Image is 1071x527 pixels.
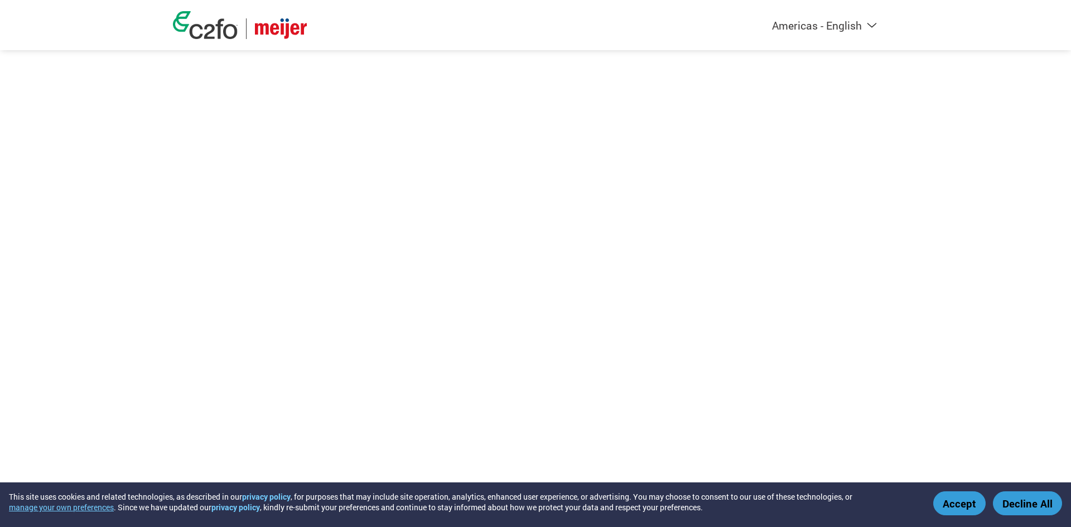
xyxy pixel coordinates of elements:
button: manage your own preferences [9,502,114,513]
button: Decline All [993,491,1062,515]
div: This site uses cookies and related technologies, as described in our , for purposes that may incl... [9,491,917,513]
button: Accept [933,491,986,515]
a: privacy policy [211,502,260,513]
img: c2fo logo [173,11,238,39]
a: privacy policy [242,491,291,502]
img: Meijer [255,18,307,39]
